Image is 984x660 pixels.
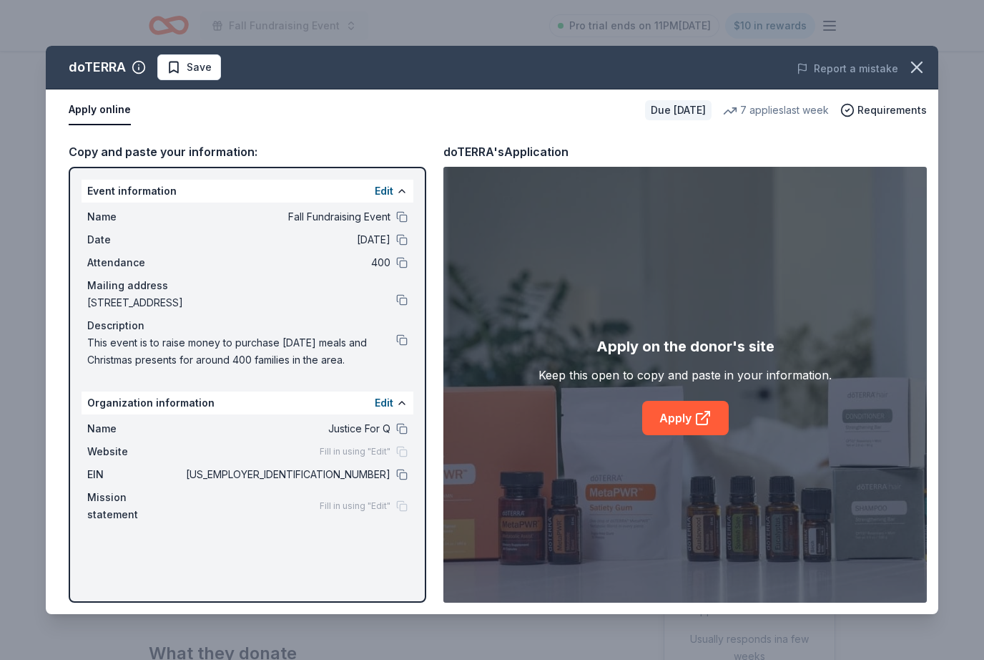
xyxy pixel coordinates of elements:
[87,443,183,460] span: Website
[87,420,183,437] span: Name
[187,59,212,76] span: Save
[375,183,393,200] button: Edit
[82,392,413,414] div: Organization information
[69,95,131,125] button: Apply online
[183,466,390,483] span: [US_EMPLOYER_IDENTIFICATION_NUMBER]
[375,394,393,412] button: Edit
[87,208,183,225] span: Name
[157,54,221,80] button: Save
[87,466,183,483] span: EIN
[645,100,712,120] div: Due [DATE]
[87,277,408,294] div: Mailing address
[183,254,390,271] span: 400
[87,334,396,369] span: This event is to raise money to purchase [DATE] meals and Christmas presents for around 400 famil...
[320,446,390,457] span: Fill in using "Edit"
[320,500,390,512] span: Fill in using "Edit"
[183,420,390,437] span: Justice For Q
[642,401,729,435] a: Apply
[69,56,126,79] div: doTERRA
[797,60,898,77] button: Report a mistake
[723,102,829,119] div: 7 applies last week
[87,254,183,271] span: Attendance
[596,335,774,358] div: Apply on the donor's site
[87,231,183,248] span: Date
[183,231,390,248] span: [DATE]
[87,489,183,523] span: Mission statement
[82,180,413,203] div: Event information
[538,367,832,384] div: Keep this open to copy and paste in your information.
[840,102,927,119] button: Requirements
[87,317,408,334] div: Description
[183,208,390,225] span: Fall Fundraising Event
[857,102,927,119] span: Requirements
[69,142,426,161] div: Copy and paste your information:
[443,142,569,161] div: doTERRA's Application
[87,294,396,311] span: [STREET_ADDRESS]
